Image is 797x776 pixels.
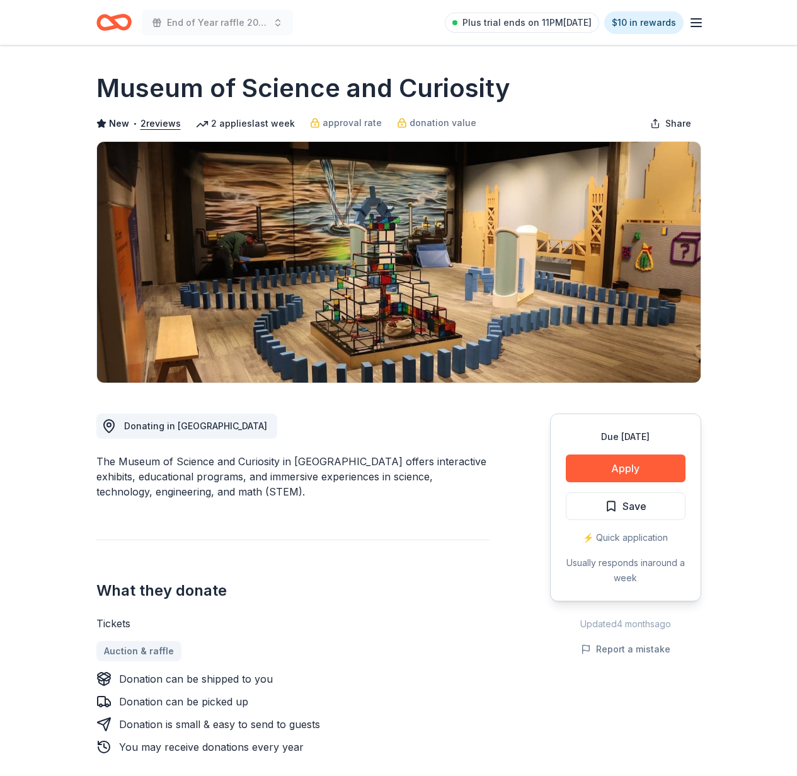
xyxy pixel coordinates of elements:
span: approval rate [323,115,382,130]
span: Donating in [GEOGRAPHIC_DATA] [124,420,267,431]
button: Apply [566,455,685,482]
div: Updated 4 months ago [550,617,701,632]
span: Plus trial ends on 11PM[DATE] [462,15,592,30]
span: Save [622,498,646,514]
button: Save [566,492,685,520]
div: You may receive donations every year [119,739,304,755]
div: Due [DATE] [566,429,685,444]
span: donation value [410,115,476,130]
a: approval rate [310,115,382,130]
a: Home [96,8,132,37]
a: Auction & raffle [96,641,181,661]
img: Image for Museum of Science and Curiosity [97,142,701,383]
a: donation value [397,115,476,130]
span: New [109,116,129,131]
h1: Museum of Science and Curiosity [96,71,510,106]
div: Tickets [96,616,490,631]
span: • [132,119,137,129]
h2: What they donate [96,581,490,601]
span: End of Year raffle 2026 [167,15,268,30]
div: The Museum of Science and Curiosity in [GEOGRAPHIC_DATA] offers interactive exhibits, educational... [96,454,490,499]
div: Usually responds in around a week [566,555,685,586]
button: 2reviews [140,116,181,131]
div: Donation can be shipped to you [119,671,273,686]
div: Donation is small & easy to send to guests [119,717,320,732]
div: ⚡️ Quick application [566,530,685,545]
div: Donation can be picked up [119,694,248,709]
button: Report a mistake [581,642,670,657]
a: Plus trial ends on 11PM[DATE] [445,13,599,33]
button: Share [640,111,701,136]
button: End of Year raffle 2026 [142,10,293,35]
a: $10 in rewards [604,11,684,34]
div: 2 applies last week [196,116,295,131]
span: Share [665,116,691,131]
